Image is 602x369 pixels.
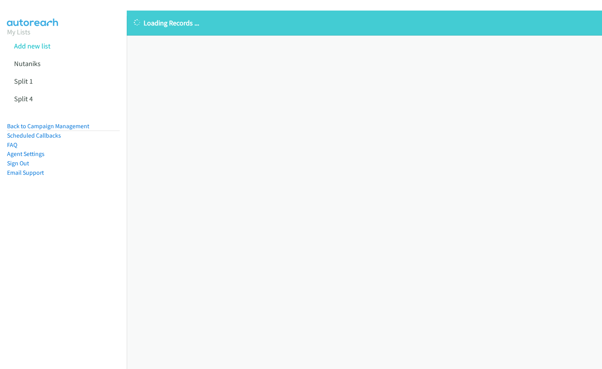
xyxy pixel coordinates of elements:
p: Loading Records ... [134,18,595,28]
a: Nutaniks [14,59,41,68]
a: Add new list [14,41,50,50]
a: Agent Settings [7,150,45,158]
a: My Lists [7,27,31,36]
a: Email Support [7,169,44,176]
a: Split 1 [14,77,33,86]
a: Scheduled Callbacks [7,132,61,139]
a: FAQ [7,141,17,149]
a: Split 4 [14,94,33,103]
a: Back to Campaign Management [7,122,89,130]
a: Sign Out [7,159,29,167]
